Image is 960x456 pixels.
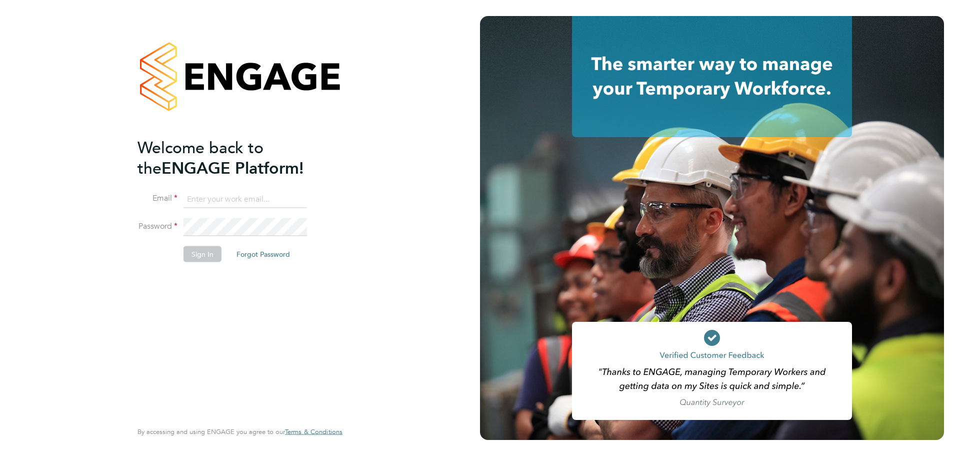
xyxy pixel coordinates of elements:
span: By accessing and using ENGAGE you agree to our [137,427,342,436]
button: Sign In [183,246,221,262]
h2: ENGAGE Platform! [137,137,332,178]
input: Enter your work email... [183,190,307,208]
button: Forgot Password [228,246,298,262]
label: Password [137,221,177,232]
span: Terms & Conditions [285,427,342,436]
span: Welcome back to the [137,138,263,178]
a: Terms & Conditions [285,428,342,436]
label: Email [137,193,177,204]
